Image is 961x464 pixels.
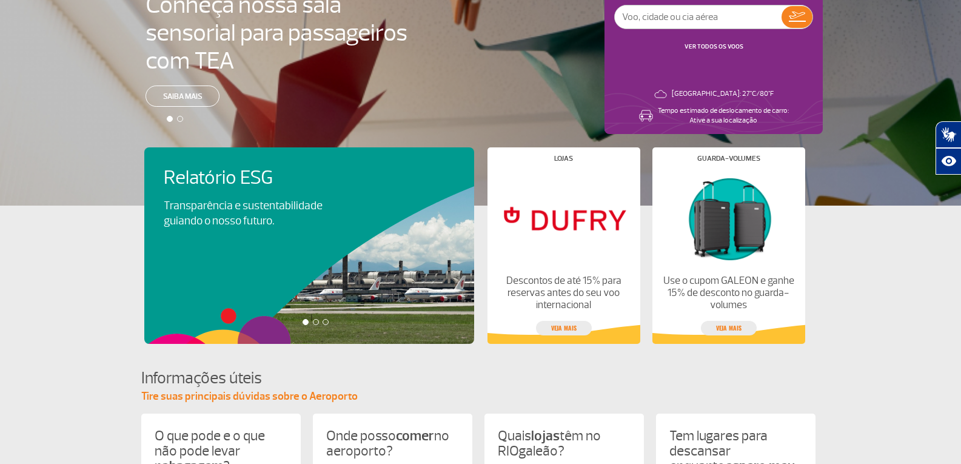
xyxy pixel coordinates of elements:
[141,389,820,404] p: Tire suas principais dúvidas sobre o Aeroporto
[658,106,789,126] p: Tempo estimado de deslocamento de carro: Ative a sua localização
[396,427,434,445] strong: comer
[685,42,743,50] a: VER TODOS OS VOOS
[662,275,794,311] p: Use o cupom GALEON e ganhe 15% de desconto no guarda-volumes
[936,121,961,148] button: Abrir tradutor de língua de sinais.
[164,198,336,229] p: Transparência e sustentabilidade guiando o nosso futuro.
[681,42,747,52] button: VER TODOS OS VOOS
[164,167,455,229] a: Relatório ESGTransparência e sustentabilidade guiando o nosso futuro.
[701,321,757,335] a: veja mais
[326,428,459,459] p: Onde posso no aeroporto?
[141,367,820,389] h4: Informações úteis
[697,155,760,162] h4: Guarda-volumes
[936,121,961,175] div: Plugin de acessibilidade da Hand Talk.
[662,172,794,265] img: Guarda-volumes
[497,172,629,265] img: Lojas
[146,86,219,107] a: Saiba mais
[497,275,629,311] p: Descontos de até 15% para reservas antes do seu voo internacional
[615,5,782,29] input: Voo, cidade ou cia aérea
[536,321,592,335] a: veja mais
[936,148,961,175] button: Abrir recursos assistivos.
[531,427,560,445] strong: lojas
[554,155,573,162] h4: Lojas
[164,167,357,189] h4: Relatório ESG
[672,89,774,99] p: [GEOGRAPHIC_DATA]: 27°C/80°F
[498,428,631,459] p: Quais têm no RIOgaleão?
